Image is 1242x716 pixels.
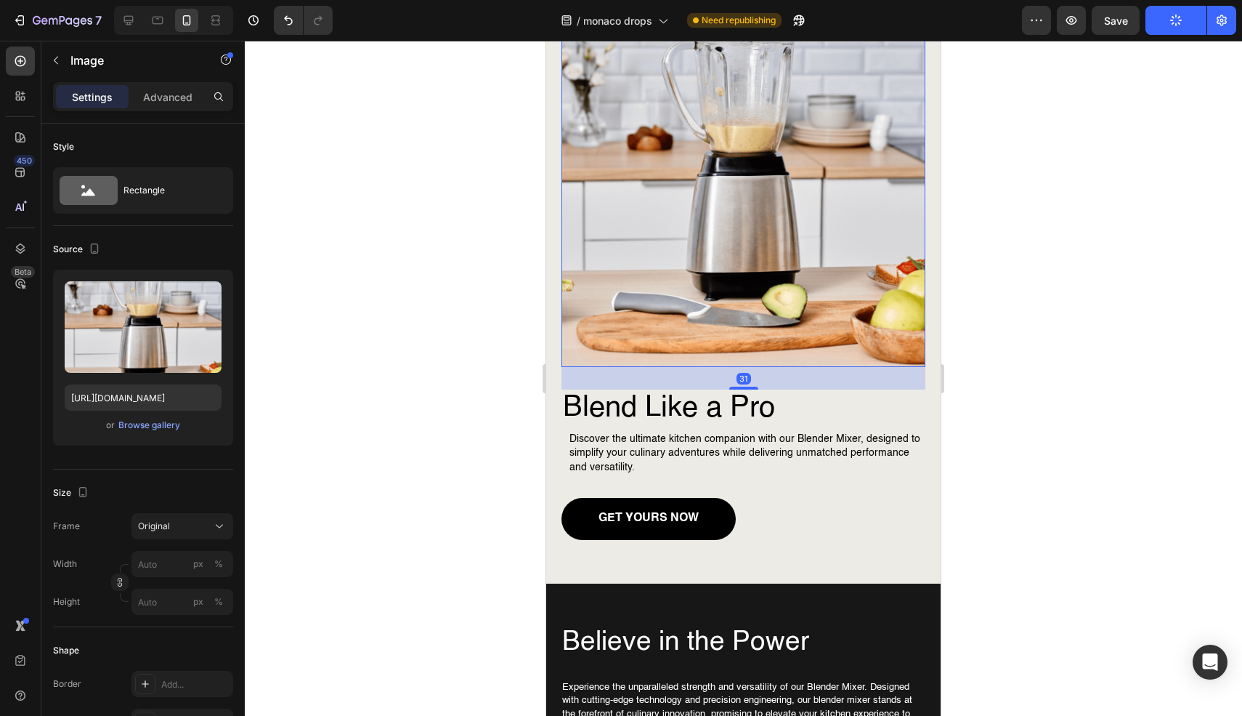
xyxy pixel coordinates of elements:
button: 7 [6,6,108,35]
span: Save [1104,15,1128,27]
iframe: Design area [546,41,941,716]
div: Shape [53,644,79,657]
div: Rectangle [123,174,212,207]
button: px [210,555,227,573]
input: px% [131,589,233,615]
button: Browse gallery [118,418,181,433]
div: 31 [190,332,205,344]
div: Browse gallery [118,419,180,432]
input: https://example.com/image.jpg [65,385,222,411]
div: % [214,595,223,608]
span: or [106,417,115,434]
p: Settings [72,89,113,105]
span: Need republishing [702,14,776,27]
button: % [190,593,207,611]
div: Border [53,677,81,691]
img: preview-image [65,281,222,373]
div: Open Intercom Messenger [1193,645,1227,680]
span: / [577,13,580,28]
p: Image [70,52,194,69]
button: % [190,555,207,573]
div: Source [53,240,103,260]
div: 450 [14,155,35,166]
div: Style [53,140,74,153]
p: 7 [95,12,102,29]
label: Width [53,558,77,571]
p: Advanced [143,89,192,105]
p: Experience the unparalleled strength and versatility of our Blender Mixer. Designed with cutting-... [16,640,378,694]
button: px [210,593,227,611]
label: Height [53,595,80,608]
label: Frame [53,520,80,533]
div: Beta [11,266,35,278]
div: % [214,558,223,571]
input: px% [131,551,233,577]
h2: Believe in the Power [15,584,380,621]
div: Size [53,483,92,503]
div: Undo/Redo [274,6,333,35]
span: Original [138,520,170,533]
span: monaco drops [583,13,652,28]
div: px [193,558,203,571]
button: Save [1092,6,1140,35]
div: Add... [161,678,230,691]
div: px [193,595,203,608]
button: Original [131,513,233,539]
